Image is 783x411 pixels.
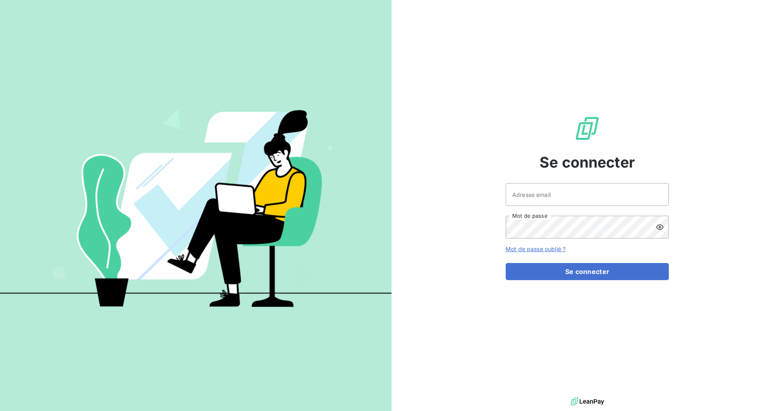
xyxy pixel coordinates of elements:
img: logo [571,396,604,408]
a: Mot de passe oublié ? [506,245,566,252]
img: Logo LeanPay [574,115,600,141]
span: Se connecter [540,151,635,173]
input: placeholder [506,183,669,206]
button: Se connecter [506,263,669,280]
